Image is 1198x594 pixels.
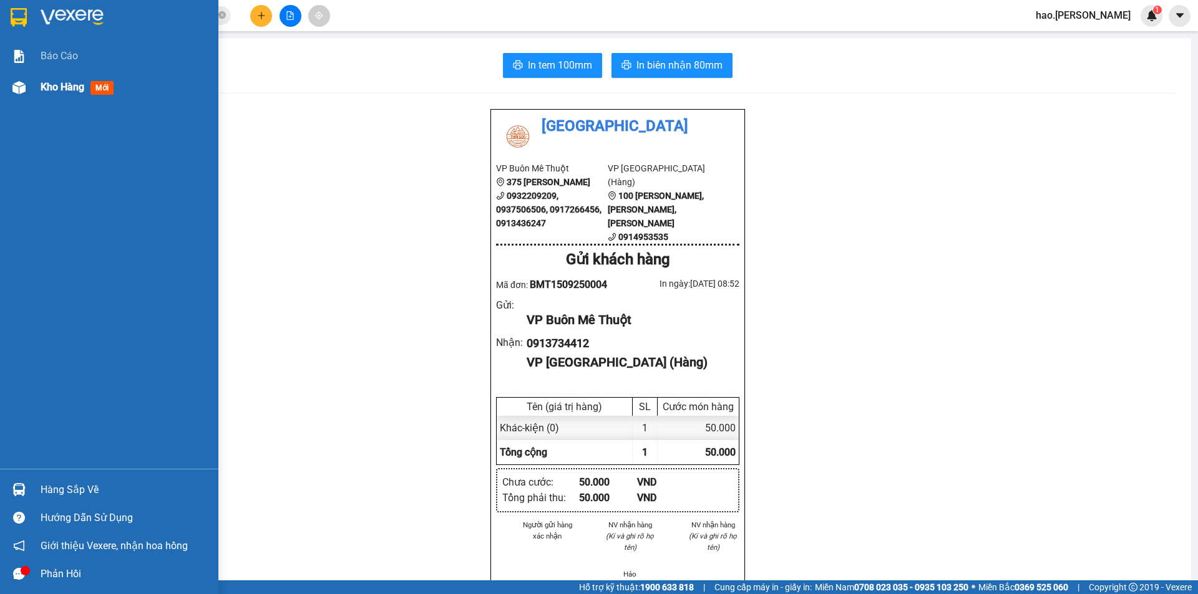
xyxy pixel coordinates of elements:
img: logo.jpg [496,115,540,158]
span: 1 [642,446,648,458]
div: 0913734412 [146,54,273,71]
li: VP Buôn Mê Thuột [496,161,608,175]
div: VP [GEOGRAPHIC_DATA] (Hàng) [527,353,729,372]
span: Miền Bắc [978,580,1068,594]
span: hao.[PERSON_NAME] [1026,7,1141,23]
span: environment [496,178,505,186]
div: 50.000 [579,474,637,490]
strong: 0708 023 035 - 0935 103 250 [854,582,968,592]
div: Tên (giá trị hàng) [500,401,629,413]
div: Nhận : [496,335,527,350]
span: caret-down [1174,10,1186,21]
span: Gửi: [11,12,30,25]
div: Buôn Mê Thuột [11,11,137,26]
span: In tem 100mm [528,57,592,73]
span: Hỗ trợ kỹ thuật: [579,580,694,594]
b: 0932209209, 0937506506, 0917266456, 0913436247 [496,191,601,228]
span: question-circle [13,512,25,524]
img: icon-new-feature [1146,10,1157,21]
div: Gửi khách hàng [496,248,739,272]
span: Giới thiệu Vexere, nhận hoa hồng [41,538,188,553]
span: notification [13,540,25,552]
li: VP [GEOGRAPHIC_DATA] (Hàng) [608,161,719,189]
span: message [13,568,25,580]
div: Mã đơn: [496,277,618,292]
span: file-add [286,11,295,20]
b: 375 [PERSON_NAME] [507,177,590,187]
div: 50.000 [579,490,637,505]
div: SL [636,401,654,413]
span: printer [621,60,631,72]
span: BMT1509250004 [530,279,607,290]
button: printerIn tem 100mm [503,53,602,78]
button: aim [308,5,330,27]
span: Kho hàng [41,81,84,93]
button: caret-down [1169,5,1191,27]
span: 1 [1155,6,1159,14]
strong: 0369 525 060 [1015,582,1068,592]
img: solution-icon [12,50,26,63]
span: printer [513,60,523,72]
span: phone [608,232,616,241]
img: warehouse-icon [12,483,26,496]
button: plus [250,5,272,27]
span: Miền Nam [815,580,968,594]
div: VND [637,474,695,490]
span: Tổng cộng [500,446,547,458]
span: Báo cáo [41,48,78,64]
div: Tổng phải thu : [502,490,579,505]
span: copyright [1129,583,1137,592]
div: Phản hồi [41,565,209,583]
span: Cung cấp máy in - giấy in: [714,580,812,594]
li: [GEOGRAPHIC_DATA] [496,115,739,138]
span: In biên nhận 80mm [636,57,723,73]
div: 50.000 [144,79,274,96]
i: (Kí và ghi rõ họ tên) [689,532,737,552]
li: NV nhận hàng [604,519,657,530]
li: NV nhận hàng [686,519,739,530]
sup: 1 [1153,6,1162,14]
img: warehouse-icon [12,81,26,94]
div: Hướng dẫn sử dụng [41,509,209,527]
img: logo-vxr [11,8,27,27]
b: 0914953535 [618,232,668,242]
span: ⚪️ [972,585,975,590]
span: phone [496,191,505,200]
span: plus [257,11,266,20]
span: mới [90,81,114,95]
div: Hàng sắp về [41,481,209,499]
span: | [1078,580,1079,594]
div: Gửi : [496,297,527,313]
span: Khác - kiện (0) [500,422,559,434]
div: [GEOGRAPHIC_DATA] (Hàng) [146,11,273,54]
b: 100 [PERSON_NAME], [PERSON_NAME], [PERSON_NAME] [608,191,704,228]
div: 0913734412 [527,335,729,352]
button: file-add [280,5,301,27]
div: VND [637,490,695,505]
li: Người gửi hàng xác nhận [521,519,574,542]
div: VP Buôn Mê Thuột [527,310,729,330]
strong: 1900 633 818 [640,582,694,592]
span: Nhận: [146,11,176,24]
span: close-circle [218,11,226,19]
span: CC : [144,82,162,95]
button: printerIn biên nhận 80mm [611,53,733,78]
span: | [703,580,705,594]
i: (Kí và ghi rõ họ tên) [606,532,654,552]
span: environment [608,191,616,200]
div: Cước món hàng [661,401,736,413]
div: In ngày: [DATE] 08:52 [618,277,739,290]
div: 50.000 [658,416,739,440]
span: 50.000 [705,446,736,458]
li: Hảo [604,568,657,580]
div: Chưa cước : [502,474,579,490]
span: aim [314,11,323,20]
div: 1 [633,416,658,440]
span: close-circle [218,10,226,22]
